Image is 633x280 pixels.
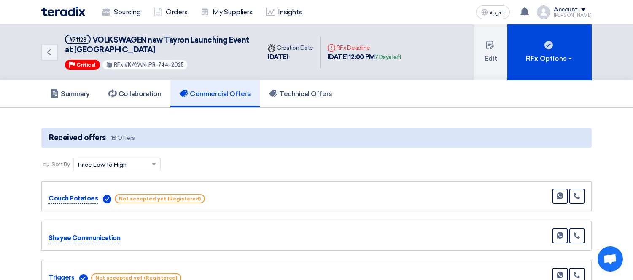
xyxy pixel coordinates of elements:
[490,10,505,16] span: العربية
[375,53,401,61] div: 7 Days left
[537,5,550,19] img: profile_test.png
[51,90,90,98] h5: Summary
[49,132,106,144] span: Received offers
[267,43,313,52] div: Creation Date
[115,194,205,203] span: Not accepted yet (Registered)
[48,233,120,243] p: Shayae Communication
[69,37,86,43] div: #71123
[147,3,194,21] a: Orders
[95,3,147,21] a: Sourcing
[48,194,98,204] p: Couch Potatoes
[65,35,250,54] span: VOLKSWAGEN new Tayron Launching Event at [GEOGRAPHIC_DATA]
[41,7,85,16] img: Teradix logo
[180,90,251,98] h5: Commercial Offers
[114,61,123,68] span: RFx
[103,195,111,203] img: Verified Account
[194,3,259,21] a: My Suppliers
[327,52,401,62] div: [DATE] 12:00 PM
[259,3,309,21] a: Insights
[170,80,260,107] a: Commercial Offers
[598,246,623,272] a: Open chat
[76,62,96,68] span: Critical
[327,43,401,52] div: RFx Deadline
[554,13,592,18] div: [PERSON_NAME]
[78,160,127,169] span: Price Low to High
[99,80,171,107] a: Collaboration
[51,160,70,169] span: Sort By
[476,5,510,19] button: العربية
[108,90,162,98] h5: Collaboration
[507,24,592,80] button: RFx Options
[267,52,313,62] div: [DATE]
[124,61,184,68] span: #KAYAN-PR-744-2025
[269,90,332,98] h5: Technical Offers
[526,53,574,64] div: RFx Options
[474,24,507,80] button: Edit
[65,35,251,55] h5: VOLKSWAGEN new Tayron Launching Event at Azha
[554,6,578,13] div: Account
[111,134,135,142] span: 18 Offers
[260,80,341,107] a: Technical Offers
[41,80,99,107] a: Summary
